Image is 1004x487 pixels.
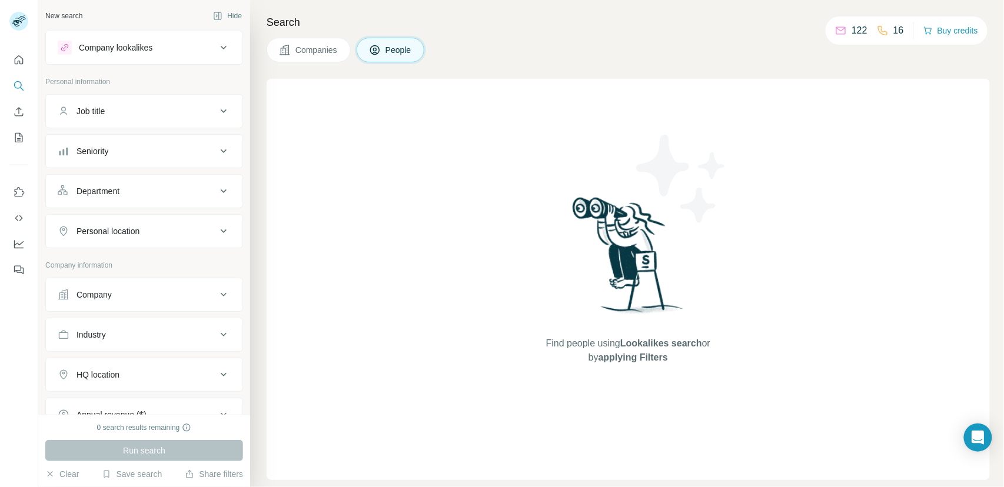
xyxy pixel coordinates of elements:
span: Lookalikes search [620,338,702,348]
button: Save search [102,468,162,480]
img: Surfe Illustration - Stars [629,126,734,232]
button: Buy credits [923,22,978,39]
div: Company [77,289,112,301]
div: Job title [77,105,105,117]
button: HQ location [46,361,242,389]
button: Job title [46,97,242,125]
button: Search [9,75,28,96]
button: Enrich CSV [9,101,28,122]
button: Industry [46,321,242,349]
div: Industry [77,329,106,341]
img: Surfe Illustration - Woman searching with binoculars [567,194,690,325]
button: Clear [45,468,79,480]
span: People [385,44,413,56]
div: Personal location [77,225,139,237]
h4: Search [267,14,990,31]
button: Share filters [185,468,243,480]
p: Company information [45,260,243,271]
div: HQ location [77,369,119,381]
div: Annual revenue ($) [77,409,147,421]
span: Companies [295,44,338,56]
p: 122 [852,24,867,38]
button: Quick start [9,49,28,71]
button: Annual revenue ($) [46,401,242,429]
button: Company [46,281,242,309]
button: Department [46,177,242,205]
button: Hide [205,7,250,25]
div: 0 search results remaining [97,422,192,433]
span: applying Filters [599,352,668,362]
button: Dashboard [9,234,28,255]
button: Use Surfe API [9,208,28,229]
button: Seniority [46,137,242,165]
button: Use Surfe on LinkedIn [9,182,28,203]
div: Open Intercom Messenger [964,423,992,452]
div: Seniority [77,145,108,157]
p: 16 [893,24,904,38]
button: Company lookalikes [46,34,242,62]
button: Personal location [46,217,242,245]
p: Personal information [45,76,243,87]
div: Company lookalikes [79,42,152,54]
span: Find people using or by [534,336,722,365]
button: Feedback [9,259,28,281]
button: My lists [9,127,28,148]
div: New search [45,11,82,21]
div: Department [77,185,119,197]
